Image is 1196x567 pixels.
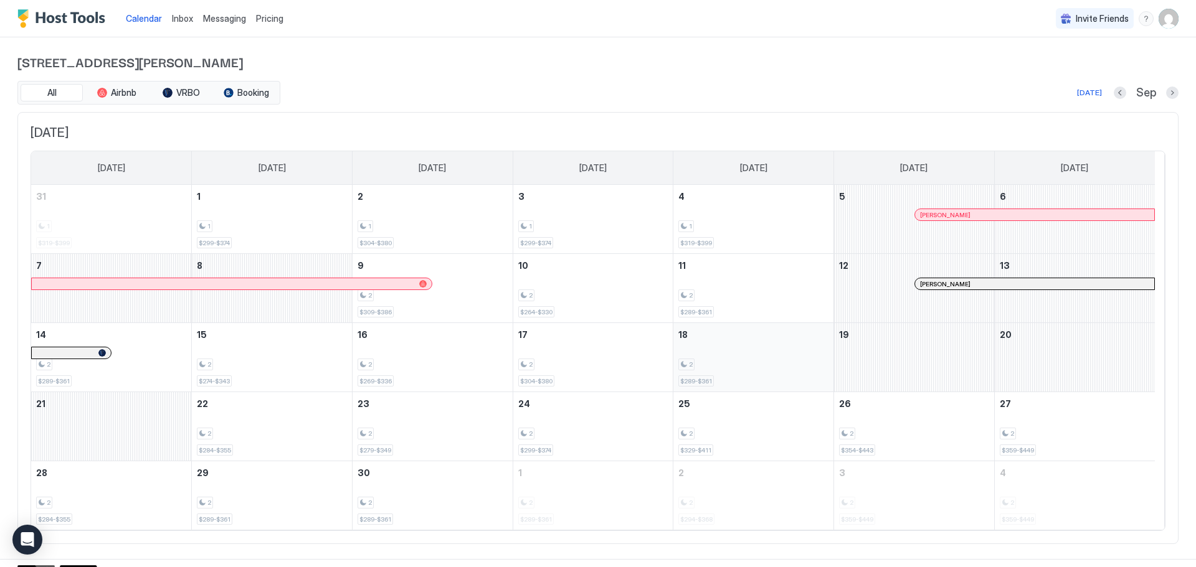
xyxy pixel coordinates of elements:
[47,87,57,98] span: All
[1048,151,1101,185] a: Saturday
[352,392,513,461] td: September 23, 2025
[358,467,370,478] span: 30
[513,461,673,484] a: October 1, 2025
[36,191,46,202] span: 31
[834,254,995,323] td: September 12, 2025
[98,162,125,174] span: [DATE]
[199,377,230,385] span: $274-$343
[359,308,392,316] span: $309-$386
[17,81,280,105] div: tab-group
[689,222,692,230] span: 1
[1002,446,1034,454] span: $359-$449
[85,84,148,101] button: Airbnb
[38,515,70,523] span: $284-$355
[839,191,845,202] span: 5
[199,515,230,523] span: $289-$361
[673,323,834,392] td: September 18, 2025
[673,392,834,461] td: September 25, 2025
[518,191,524,202] span: 3
[513,254,673,323] td: September 10, 2025
[513,392,673,461] td: September 24, 2025
[520,308,553,316] span: $264-$330
[689,360,693,368] span: 2
[368,429,372,438] span: 2
[17,9,111,28] a: Host Tools Logo
[678,260,686,271] span: 11
[834,461,995,530] td: October 3, 2025
[678,329,688,340] span: 18
[353,254,513,277] a: September 9, 2025
[199,446,231,454] span: $284-$355
[359,515,391,523] span: $289-$361
[513,392,673,415] a: September 24, 2025
[673,323,833,346] a: September 18, 2025
[518,329,528,340] span: 17
[31,254,192,323] td: September 7, 2025
[513,254,673,277] a: September 10, 2025
[740,162,767,174] span: [DATE]
[994,254,1155,323] td: September 13, 2025
[21,84,83,101] button: All
[368,499,372,507] span: 2
[36,398,45,409] span: 21
[31,185,191,208] a: August 31, 2025
[111,87,136,98] span: Airbnb
[1077,87,1102,98] div: [DATE]
[358,329,368,340] span: 16
[920,280,971,288] span: [PERSON_NAME]
[47,499,50,507] span: 2
[17,52,1179,71] span: [STREET_ADDRESS][PERSON_NAME]
[197,467,209,478] span: 29
[207,360,211,368] span: 2
[994,323,1155,392] td: September 20, 2025
[518,467,522,478] span: 1
[678,398,690,409] span: 25
[513,461,673,530] td: October 1, 2025
[529,429,533,438] span: 2
[259,162,286,174] span: [DATE]
[680,239,712,247] span: $319-$399
[31,392,192,461] td: September 21, 2025
[352,254,513,323] td: September 9, 2025
[834,185,994,208] a: September 5, 2025
[673,185,834,254] td: September 4, 2025
[920,280,1149,288] div: [PERSON_NAME]
[920,211,1149,219] div: [PERSON_NAME]
[520,377,553,385] span: $304-$380
[673,461,834,530] td: October 2, 2025
[834,392,995,461] td: September 26, 2025
[192,185,352,208] a: September 1, 2025
[150,84,212,101] button: VRBO
[680,446,711,454] span: $329-$411
[1000,398,1011,409] span: 27
[529,291,533,299] span: 2
[834,323,994,346] a: September 19, 2025
[689,429,693,438] span: 2
[192,323,353,392] td: September 15, 2025
[567,151,619,185] a: Wednesday
[47,360,50,368] span: 2
[1010,429,1014,438] span: 2
[673,254,833,277] a: September 11, 2025
[834,392,994,415] a: September 26, 2025
[359,377,392,385] span: $269-$336
[513,185,673,254] td: September 3, 2025
[31,392,191,415] a: September 21, 2025
[834,461,994,484] a: October 3, 2025
[1166,87,1179,99] button: Next month
[192,461,352,484] a: September 29, 2025
[359,239,392,247] span: $304-$380
[689,291,693,299] span: 2
[176,87,200,98] span: VRBO
[920,211,971,219] span: [PERSON_NAME]
[358,398,369,409] span: 23
[1000,329,1012,340] span: 20
[834,185,995,254] td: September 5, 2025
[520,446,551,454] span: $299-$374
[1139,11,1154,26] div: menu
[518,398,530,409] span: 24
[353,392,513,415] a: September 23, 2025
[203,12,246,25] a: Messaging
[368,360,372,368] span: 2
[368,222,371,230] span: 1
